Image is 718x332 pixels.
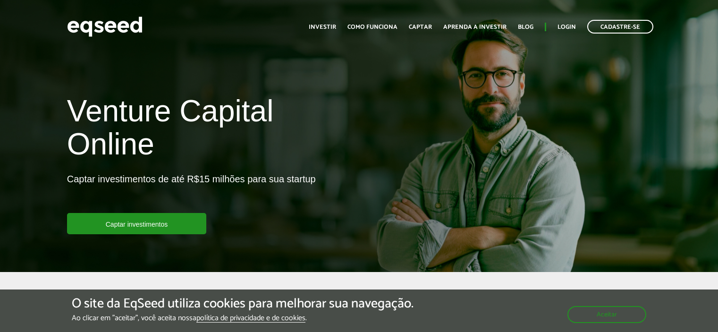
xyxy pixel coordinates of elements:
[72,297,414,311] h5: O site da EqSeed utiliza cookies para melhorar sua navegação.
[409,24,432,30] a: Captar
[67,213,207,234] a: Captar investimentos
[567,306,646,323] button: Aceitar
[67,173,316,213] p: Captar investimentos de até R$15 milhões para sua startup
[67,14,143,39] img: EqSeed
[67,94,352,166] h1: Venture Capital Online
[309,24,336,30] a: Investir
[518,24,533,30] a: Blog
[558,24,576,30] a: Login
[587,20,653,34] a: Cadastre-se
[72,314,414,323] p: Ao clicar em "aceitar", você aceita nossa .
[347,24,397,30] a: Como funciona
[196,315,305,323] a: política de privacidade e de cookies
[443,24,507,30] a: Aprenda a investir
